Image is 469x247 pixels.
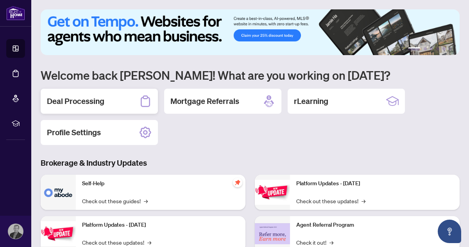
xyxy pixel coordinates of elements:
[294,96,328,107] h2: rLearning
[449,47,452,50] button: 6
[255,180,290,204] img: Platform Updates - June 23, 2025
[41,9,460,55] img: Slide 0
[424,47,427,50] button: 2
[82,221,239,229] p: Platform Updates - [DATE]
[255,223,290,245] img: Agent Referral Program
[408,47,421,50] button: 1
[329,238,333,247] span: →
[41,68,460,82] h1: Welcome back [PERSON_NAME]! What are you working on [DATE]?
[144,197,148,205] span: →
[6,6,25,20] img: logo
[170,96,239,107] h2: Mortgage Referrals
[82,238,151,247] a: Check out these updates!→
[442,47,446,50] button: 5
[296,238,333,247] a: Check it out!→
[430,47,433,50] button: 3
[438,220,461,243] button: Open asap
[436,47,439,50] button: 4
[296,179,453,188] p: Platform Updates - [DATE]
[47,96,104,107] h2: Deal Processing
[82,179,239,188] p: Self-Help
[8,224,23,239] img: Profile Icon
[41,221,76,246] img: Platform Updates - September 16, 2025
[147,238,151,247] span: →
[47,127,101,138] h2: Profile Settings
[41,158,460,168] h3: Brokerage & Industry Updates
[233,178,242,187] span: pushpin
[362,197,365,205] span: →
[296,197,365,205] a: Check out these updates!→
[82,197,148,205] a: Check out these guides!→
[41,175,76,210] img: Self-Help
[296,221,453,229] p: Agent Referral Program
